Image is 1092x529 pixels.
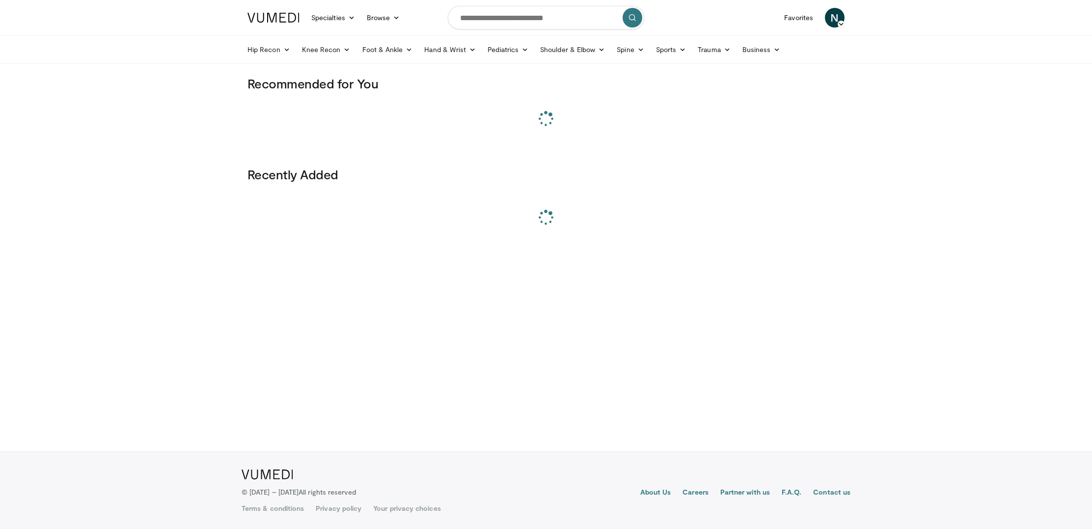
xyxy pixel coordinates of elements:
a: N [825,8,845,28]
a: Hand & Wrist [418,40,482,59]
a: Partner with us [720,487,770,499]
h3: Recommended for You [247,76,845,91]
a: Sports [650,40,692,59]
a: Trauma [692,40,737,59]
a: Browse [361,8,406,28]
a: F.A.Q. [782,487,801,499]
a: Hip Recon [242,40,296,59]
a: Specialties [305,8,361,28]
a: Shoulder & Elbow [534,40,611,59]
h3: Recently Added [247,167,845,182]
a: Business [737,40,787,59]
a: Knee Recon [296,40,356,59]
a: Favorites [778,8,819,28]
a: Privacy policy [316,503,361,513]
a: Your privacy choices [373,503,440,513]
img: VuMedi Logo [247,13,300,23]
input: Search topics, interventions [448,6,644,29]
a: Spine [611,40,650,59]
img: VuMedi Logo [242,470,293,479]
a: Careers [682,487,709,499]
span: All rights reserved [299,488,356,496]
a: Terms & conditions [242,503,304,513]
a: Pediatrics [482,40,534,59]
a: About Us [640,487,671,499]
p: © [DATE] – [DATE] [242,487,356,497]
a: Contact us [813,487,850,499]
a: Foot & Ankle [356,40,419,59]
